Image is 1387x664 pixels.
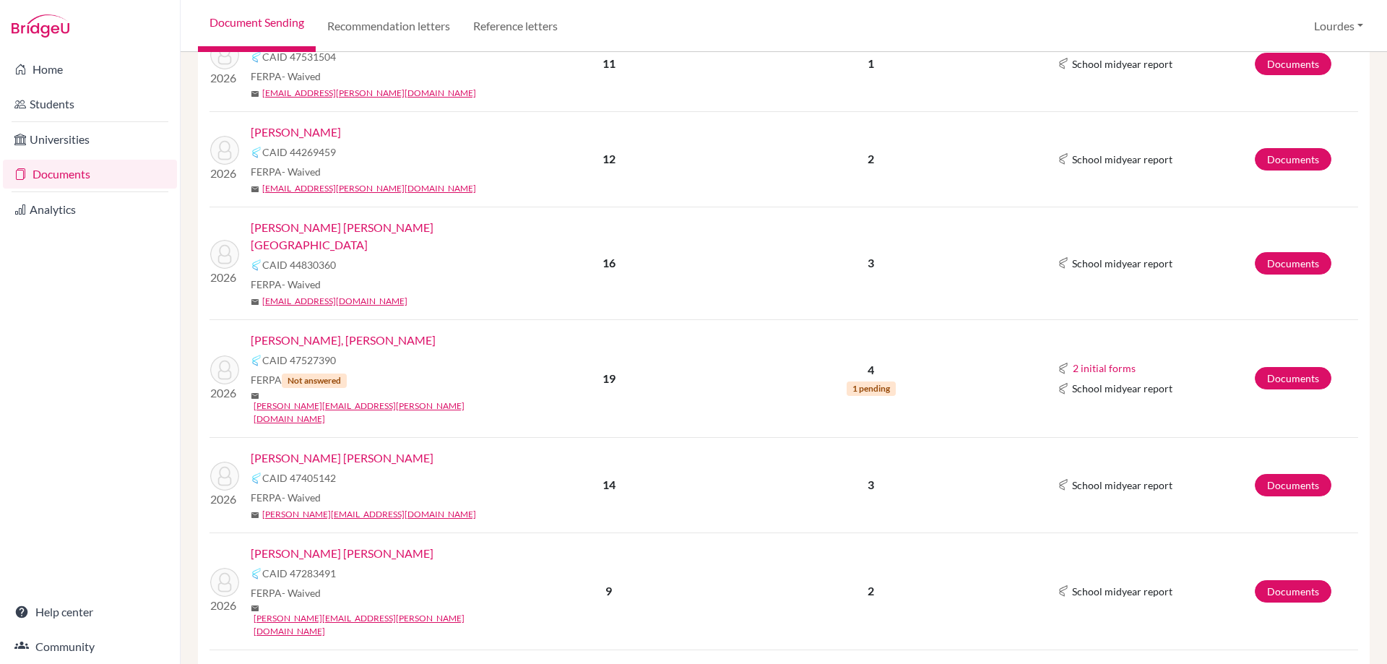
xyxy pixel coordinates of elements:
[1255,367,1331,389] a: Documents
[1072,152,1172,167] span: School midyear report
[251,585,321,600] span: FERPA
[251,69,321,84] span: FERPA
[251,259,262,271] img: Common App logo
[1058,383,1069,394] img: Common App logo
[282,587,321,599] span: - Waived
[720,582,1022,600] p: 2
[251,332,436,349] a: [PERSON_NAME], [PERSON_NAME]
[262,508,476,521] a: [PERSON_NAME][EMAIL_ADDRESS][DOMAIN_NAME]
[251,164,321,179] span: FERPA
[1255,580,1331,603] a: Documents
[1255,148,1331,171] a: Documents
[254,400,509,426] a: [PERSON_NAME][EMAIL_ADDRESS][PERSON_NAME][DOMAIN_NAME]
[602,478,615,491] b: 14
[1058,257,1069,269] img: Common App logo
[1255,252,1331,275] a: Documents
[251,90,259,98] span: mail
[1072,256,1172,271] span: School midyear report
[251,185,259,194] span: mail
[1072,584,1172,599] span: School midyear report
[251,473,262,484] img: Common App logo
[262,295,407,308] a: [EMAIL_ADDRESS][DOMAIN_NAME]
[210,165,239,182] p: 2026
[720,150,1022,168] p: 2
[251,449,433,467] a: [PERSON_NAME] [PERSON_NAME]
[251,124,341,141] a: [PERSON_NAME]
[3,55,177,84] a: Home
[1058,153,1069,165] img: Common App logo
[282,278,321,290] span: - Waived
[210,136,239,165] img: Dada Chávez, Maria Cristina
[1058,479,1069,491] img: Common App logo
[251,545,433,562] a: [PERSON_NAME] [PERSON_NAME]
[251,298,259,306] span: mail
[3,195,177,224] a: Analytics
[1308,12,1370,40] button: Lourdes
[1072,360,1136,376] button: 2 initial forms
[251,604,259,613] span: mail
[251,490,321,505] span: FERPA
[210,597,239,614] p: 2026
[210,491,239,508] p: 2026
[262,470,336,486] span: CAID 47405142
[210,462,239,491] img: González Montes, Ariana
[602,256,615,270] b: 16
[210,384,239,402] p: 2026
[251,51,262,63] img: Common App logo
[262,566,336,581] span: CAID 47283491
[720,254,1022,272] p: 3
[262,182,476,195] a: [EMAIL_ADDRESS][PERSON_NAME][DOMAIN_NAME]
[3,632,177,661] a: Community
[210,69,239,87] p: 2026
[605,584,612,598] b: 9
[254,612,509,638] a: [PERSON_NAME][EMAIL_ADDRESS][PERSON_NAME][DOMAIN_NAME]
[1058,585,1069,597] img: Common App logo
[262,49,336,64] span: CAID 47531504
[251,219,509,254] a: [PERSON_NAME] [PERSON_NAME][GEOGRAPHIC_DATA]
[602,152,615,165] b: 12
[282,374,347,388] span: Not answered
[1072,478,1172,493] span: School midyear report
[282,165,321,178] span: - Waived
[210,568,239,597] img: Hasbún Safie, Jorge
[3,160,177,189] a: Documents
[262,353,336,368] span: CAID 47527390
[3,125,177,154] a: Universities
[720,476,1022,493] p: 3
[1072,381,1172,396] span: School midyear report
[602,56,615,70] b: 11
[251,568,262,579] img: Common App logo
[847,381,896,396] span: 1 pending
[282,491,321,504] span: - Waived
[251,511,259,519] span: mail
[210,355,239,384] img: Escobar Reyes, Alfonso
[282,70,321,82] span: - Waived
[210,269,239,286] p: 2026
[251,372,347,388] span: FERPA
[262,257,336,272] span: CAID 44830360
[720,361,1022,379] p: 4
[1255,474,1331,496] a: Documents
[1072,56,1172,72] span: School midyear report
[602,371,615,385] b: 19
[251,355,262,366] img: Common App logo
[262,145,336,160] span: CAID 44269459
[1255,53,1331,75] a: Documents
[251,277,321,292] span: FERPA
[210,40,239,69] img: Claramount, Fiorella Esther
[1058,363,1069,374] img: Common App logo
[251,147,262,158] img: Common App logo
[210,240,239,269] img: Díaz Salazar, Sofia
[1058,58,1069,69] img: Common App logo
[251,392,259,400] span: mail
[12,14,69,38] img: Bridge-U
[3,90,177,118] a: Students
[720,55,1022,72] p: 1
[262,87,476,100] a: [EMAIL_ADDRESS][PERSON_NAME][DOMAIN_NAME]
[3,598,177,626] a: Help center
